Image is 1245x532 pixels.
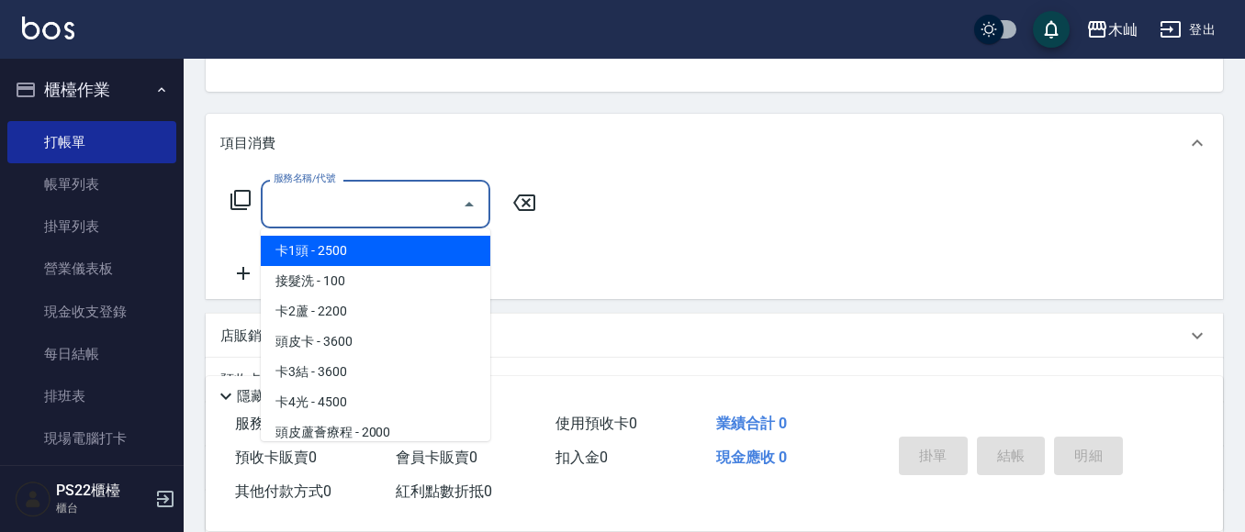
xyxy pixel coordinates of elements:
[235,449,317,466] span: 預收卡販賣 0
[555,449,608,466] span: 扣入金 0
[206,114,1223,172] div: 項目消費
[235,415,302,432] span: 服務消費 0
[454,190,484,219] button: Close
[396,482,492,500] span: 紅利點數折抵 0
[56,482,150,500] h5: PS22櫃檯
[220,327,275,346] p: 店販銷售
[274,172,335,185] label: 服務名稱/代號
[7,375,176,417] a: 排班表
[1079,11,1145,49] button: 木屾
[7,248,176,290] a: 營業儀表板
[1108,18,1138,41] div: 木屾
[7,205,176,248] a: 掛單列表
[1152,13,1223,47] button: 登出
[220,371,289,390] p: 預收卡販賣
[261,236,490,266] span: 卡1頭 - 2500
[15,481,51,517] img: Person
[261,296,490,327] span: 卡2蘆 - 2200
[716,449,787,466] span: 現金應收 0
[237,387,320,406] p: 隱藏業績明細
[261,327,490,357] span: 頭皮卡 - 3600
[7,66,176,114] button: 櫃檯作業
[56,500,150,516] p: 櫃台
[261,266,490,296] span: 接髮洗 - 100
[7,163,176,205] a: 帳單列表
[261,357,490,387] span: 卡3結 - 3600
[261,387,490,417] span: 卡4光 - 4500
[7,417,176,460] a: 現場電腦打卡
[1033,11,1070,48] button: save
[7,121,176,163] a: 打帳單
[206,314,1223,358] div: 店販銷售
[206,358,1223,402] div: 預收卡販賣
[7,333,176,375] a: 每日結帳
[716,415,787,432] span: 業績合計 0
[396,449,477,466] span: 會員卡販賣 0
[235,482,331,500] span: 其他付款方式 0
[22,17,74,39] img: Logo
[220,134,275,153] p: 項目消費
[555,415,637,432] span: 使用預收卡 0
[7,291,176,333] a: 現金收支登錄
[261,417,490,448] span: 頭皮蘆薈療程 - 2000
